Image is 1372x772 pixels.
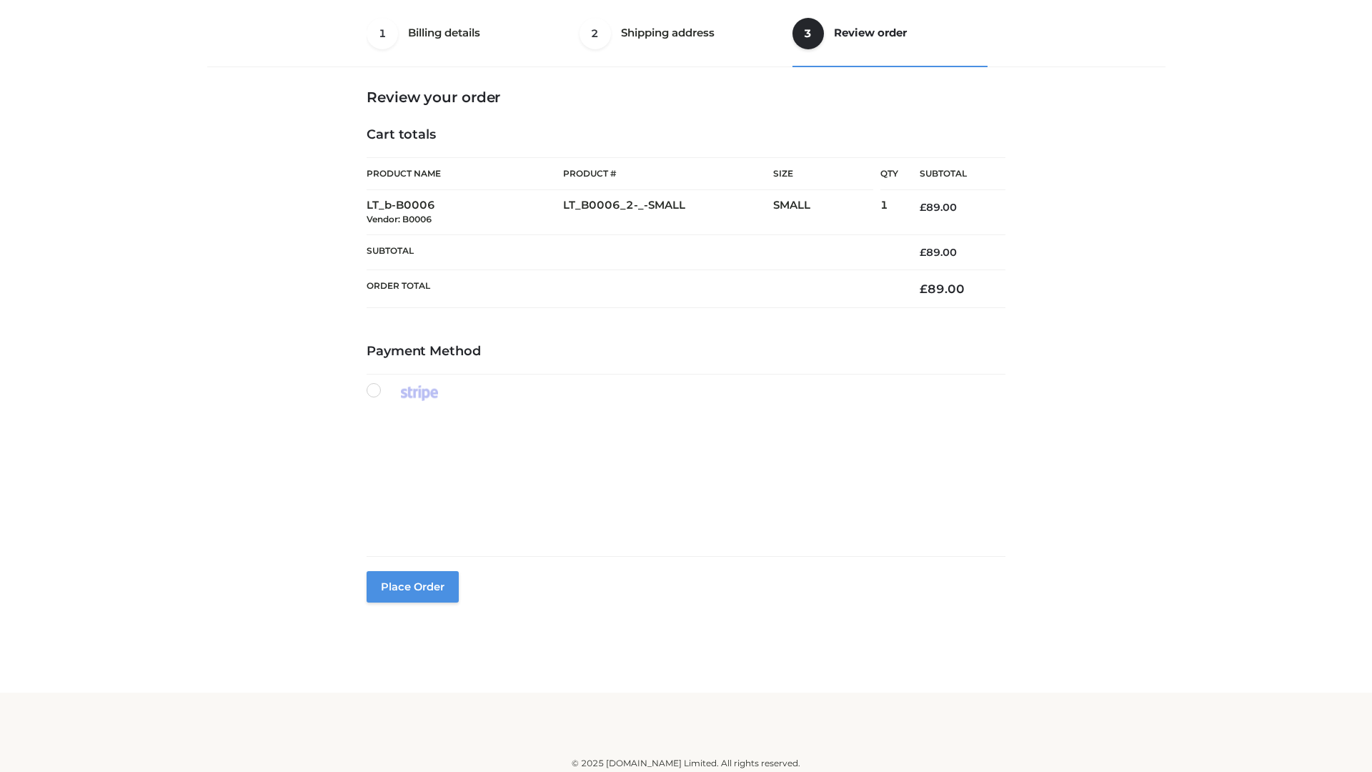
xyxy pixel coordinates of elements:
h3: Review your order [367,89,1005,106]
th: Product # [563,157,773,190]
bdi: 89.00 [920,246,957,259]
td: SMALL [773,190,880,235]
th: Product Name [367,157,563,190]
button: Place order [367,571,459,603]
th: Subtotal [898,158,1005,190]
span: £ [920,246,926,259]
small: Vendor: B0006 [367,214,432,224]
th: Order Total [367,270,898,308]
th: Subtotal [367,234,898,269]
div: © 2025 [DOMAIN_NAME] Limited. All rights reserved. [212,756,1160,771]
th: Qty [880,157,898,190]
th: Size [773,158,873,190]
bdi: 89.00 [920,201,957,214]
td: LT_b-B0006 [367,190,563,235]
td: 1 [880,190,898,235]
h4: Payment Method [367,344,1005,360]
span: £ [920,201,926,214]
iframe: Secure payment input frame [364,398,1003,545]
h4: Cart totals [367,127,1005,143]
span: £ [920,282,928,296]
bdi: 89.00 [920,282,965,296]
td: LT_B0006_2-_-SMALL [563,190,773,235]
